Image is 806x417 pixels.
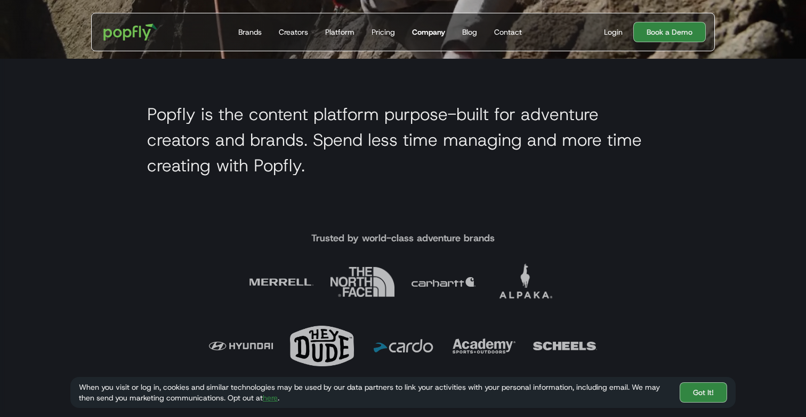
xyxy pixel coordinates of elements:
[321,13,359,51] a: Platform
[263,393,278,403] a: here
[462,27,477,37] div: Blog
[79,382,671,403] div: When you visit or log in, cookies and similar technologies may be used by our data partners to li...
[372,27,395,37] div: Pricing
[408,13,449,51] a: Company
[275,13,312,51] a: Creators
[458,13,481,51] a: Blog
[234,13,266,51] a: Brands
[96,16,165,48] a: home
[604,27,623,37] div: Login
[147,101,659,178] h2: Popfly is the content platform purpose-built for adventure creators and brands. Spend less time m...
[325,27,354,37] div: Platform
[633,22,706,42] a: Book a Demo
[367,13,399,51] a: Pricing
[279,27,308,37] div: Creators
[311,232,495,245] h4: Trusted by world-class adventure brands
[680,382,727,403] a: Got It!
[238,27,262,37] div: Brands
[412,27,445,37] div: Company
[494,27,522,37] div: Contact
[490,13,526,51] a: Contact
[600,27,627,37] a: Login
